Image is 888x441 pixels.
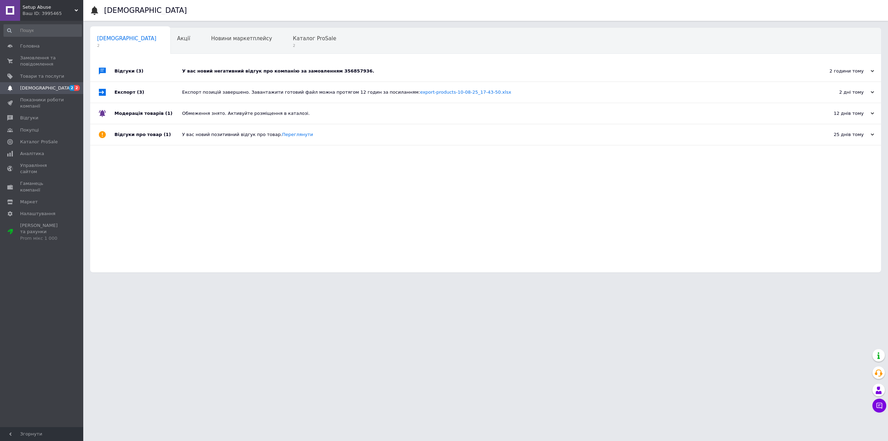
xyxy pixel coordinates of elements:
[3,24,82,37] input: Пошук
[23,4,75,10] span: Setup Abuse
[20,180,64,193] span: Гаманець компанії
[136,68,144,74] span: (3)
[20,235,64,241] div: Prom мікс 1 000
[182,89,805,95] div: Експорт позицій завершено. Завантажити готовий файл можна протягом 12 годин за посиланням:
[20,211,55,217] span: Налаштування
[20,151,44,157] span: Аналітика
[20,43,40,49] span: Головна
[104,6,187,15] h1: [DEMOGRAPHIC_DATA]
[20,55,64,67] span: Замовлення та повідомлення
[164,132,171,137] span: (1)
[114,124,182,145] div: Відгуки про товар
[182,110,805,117] div: Обмеження знято. Активуйте розміщення в каталозі.
[114,82,182,103] div: Експорт
[182,132,805,138] div: У вас новий позитивний відгук про товар.
[211,35,272,42] span: Новини маркетплейсу
[97,43,156,48] span: 2
[114,61,182,82] div: Відгуки
[165,111,172,116] span: (1)
[114,103,182,124] div: Модерація товарів
[20,162,64,175] span: Управління сайтом
[293,43,336,48] span: 2
[97,35,156,42] span: [DEMOGRAPHIC_DATA]
[182,68,805,74] div: У вас новий негативний відгук про компанію за замовленням 356857936.
[177,35,190,42] span: Акції
[872,399,886,413] button: Чат з покупцем
[805,110,874,117] div: 12 днів тому
[20,127,39,133] span: Покупці
[20,115,38,121] span: Відгуки
[20,73,64,79] span: Товари та послуги
[805,89,874,95] div: 2 дні тому
[805,132,874,138] div: 25 днів тому
[69,85,75,91] span: 2
[20,199,38,205] span: Маркет
[20,97,64,109] span: Показники роботи компанії
[74,85,80,91] span: 2
[137,90,144,95] span: (3)
[23,10,83,17] div: Ваш ID: 3995465
[293,35,336,42] span: Каталог ProSale
[420,90,511,95] a: export-products-10-08-25_17-43-50.xlsx
[20,85,71,91] span: [DEMOGRAPHIC_DATA]
[805,68,874,74] div: 2 години тому
[20,222,64,241] span: [PERSON_NAME] та рахунки
[20,139,58,145] span: Каталог ProSale
[282,132,313,137] a: Переглянути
